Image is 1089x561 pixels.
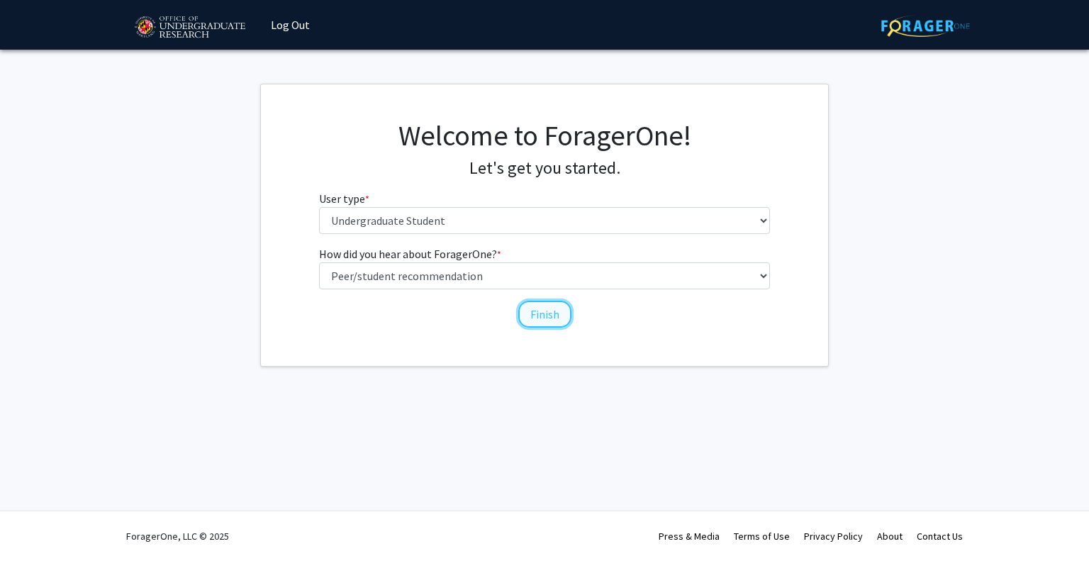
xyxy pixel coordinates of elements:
[319,190,369,207] label: User type
[881,15,970,37] img: ForagerOne Logo
[11,497,60,550] iframe: Chat
[319,118,771,152] h1: Welcome to ForagerOne!
[917,530,963,543] a: Contact Us
[518,301,571,328] button: Finish
[804,530,863,543] a: Privacy Policy
[659,530,720,543] a: Press & Media
[734,530,790,543] a: Terms of Use
[319,158,771,179] h4: Let's get you started.
[319,245,501,262] label: How did you hear about ForagerOne?
[126,511,229,561] div: ForagerOne, LLC © 2025
[130,10,250,45] img: University of Maryland Logo
[877,530,903,543] a: About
